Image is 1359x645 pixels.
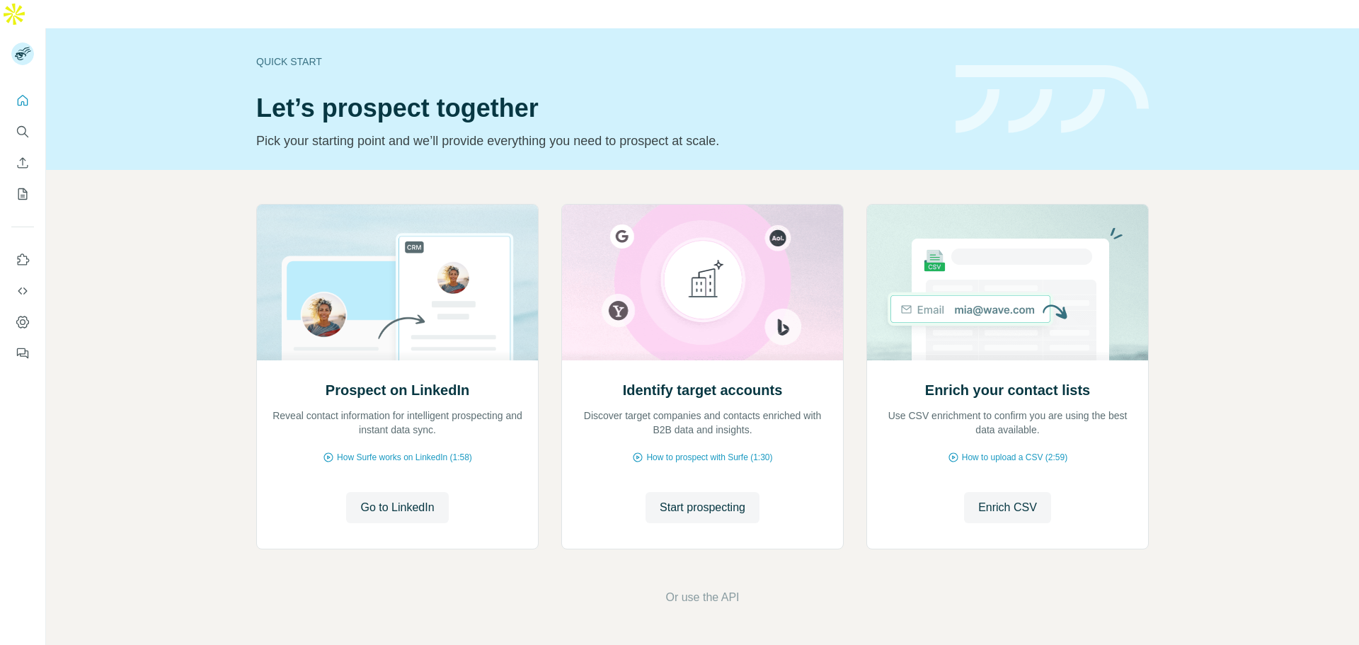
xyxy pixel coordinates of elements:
button: Enrich CSV [964,492,1051,523]
span: Start prospecting [660,499,745,516]
button: Quick start [11,88,34,113]
span: Enrich CSV [978,499,1037,516]
button: Go to LinkedIn [346,492,448,523]
img: Identify target accounts [561,205,844,360]
button: Use Surfe API [11,278,34,304]
span: How to upload a CSV (2:59) [962,451,1067,464]
span: Go to LinkedIn [360,499,434,516]
img: banner [956,65,1149,134]
button: Start prospecting [646,492,759,523]
button: Feedback [11,341,34,366]
button: Or use the API [665,589,739,606]
p: Use CSV enrichment to confirm you are using the best data available. [881,409,1134,437]
h1: Let’s prospect together [256,94,939,122]
p: Discover target companies and contacts enriched with B2B data and insights. [576,409,829,437]
div: Quick start [256,55,939,69]
button: My lists [11,181,34,207]
span: How to prospect with Surfe (1:30) [646,451,772,464]
button: Enrich CSV [11,150,34,176]
img: Prospect on LinkedIn [256,205,539,360]
span: How Surfe works on LinkedIn (1:58) [337,451,472,464]
button: Use Surfe on LinkedIn [11,247,34,273]
button: Search [11,119,34,144]
h2: Enrich your contact lists [925,380,1090,400]
p: Pick your starting point and we’ll provide everything you need to prospect at scale. [256,131,939,151]
p: Reveal contact information for intelligent prospecting and instant data sync. [271,409,524,437]
h2: Prospect on LinkedIn [326,380,469,400]
button: Dashboard [11,309,34,335]
h2: Identify target accounts [623,380,783,400]
img: Enrich your contact lists [866,205,1149,360]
